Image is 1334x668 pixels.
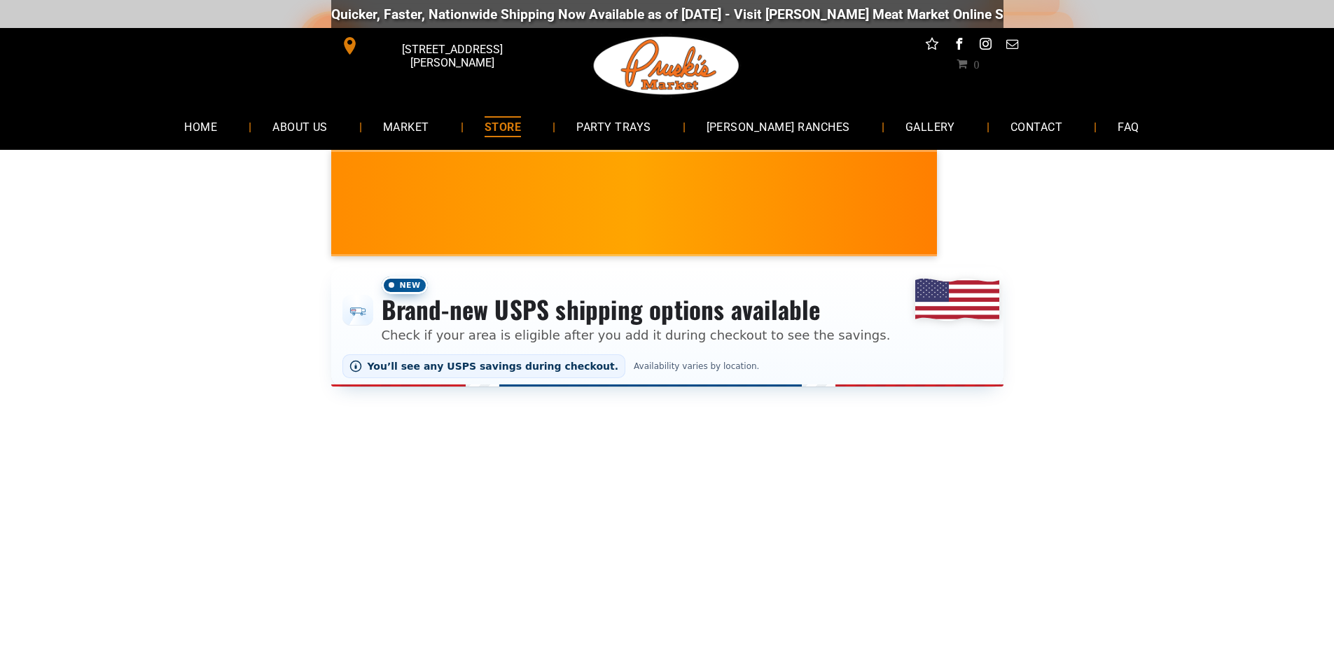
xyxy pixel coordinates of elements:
h3: Brand-new USPS shipping options available [382,294,891,325]
span: New [382,277,428,294]
a: MARKET [362,108,450,145]
div: Shipping options announcement [331,267,1003,387]
a: PARTY TRAYS [555,108,672,145]
a: Social network [923,35,941,57]
p: Check if your area is eligible after you add it during checkout to see the savings. [382,326,891,345]
div: Quicker, Faster, Nationwide Shipping Now Available as of [DATE] - Visit [PERSON_NAME] Meat Market... [324,6,1172,22]
a: instagram [976,35,994,57]
a: facebook [950,35,968,57]
a: HOME [163,108,238,145]
span: You’ll see any USPS savings during checkout. [368,361,619,372]
span: [PERSON_NAME] MARKET [928,213,1203,235]
a: CONTACT [989,108,1083,145]
a: GALLERY [884,108,976,145]
a: ABOUT US [251,108,349,145]
a: FAQ [1097,108,1160,145]
img: Pruski-s+Market+HQ+Logo2-1920w.png [591,28,742,104]
span: Availability varies by location. [631,361,762,371]
a: [PERSON_NAME] RANCHES [686,108,871,145]
a: email [1003,35,1021,57]
a: [STREET_ADDRESS][PERSON_NAME] [331,35,546,57]
span: 0 [973,58,979,69]
span: [STREET_ADDRESS][PERSON_NAME] [361,36,542,76]
a: STORE [464,108,542,145]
